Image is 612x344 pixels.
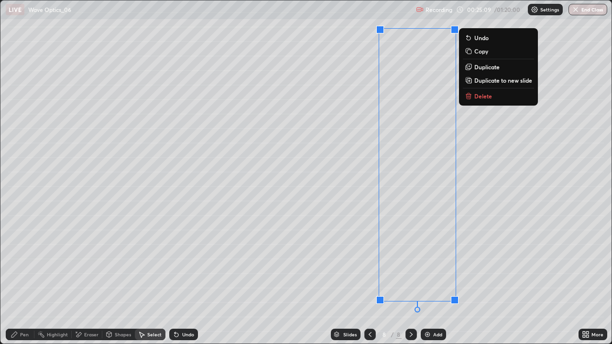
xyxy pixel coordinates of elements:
p: Wave Optics_06 [28,6,71,13]
p: Copy [474,47,488,55]
button: End Class [568,4,607,15]
img: class-settings-icons [531,6,538,13]
img: recording.375f2c34.svg [416,6,424,13]
p: Settings [540,7,559,12]
p: Delete [474,92,492,100]
button: Duplicate [463,61,534,73]
button: Copy [463,45,534,57]
div: Pen [20,332,29,337]
div: More [591,332,603,337]
p: Undo [474,34,489,42]
img: end-class-cross [572,6,579,13]
p: Recording [426,6,452,13]
div: Shapes [115,332,131,337]
button: Undo [463,32,534,43]
div: Slides [343,332,357,337]
p: Duplicate [474,63,500,71]
p: LIVE [9,6,22,13]
div: Select [147,332,162,337]
button: Delete [463,90,534,102]
div: Eraser [84,332,98,337]
div: 8 [396,330,402,339]
div: Undo [182,332,194,337]
div: 8 [380,332,389,337]
button: Duplicate to new slide [463,75,534,86]
div: / [391,332,394,337]
div: Add [433,332,442,337]
div: Highlight [47,332,68,337]
img: add-slide-button [424,331,431,338]
p: Duplicate to new slide [474,76,532,84]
